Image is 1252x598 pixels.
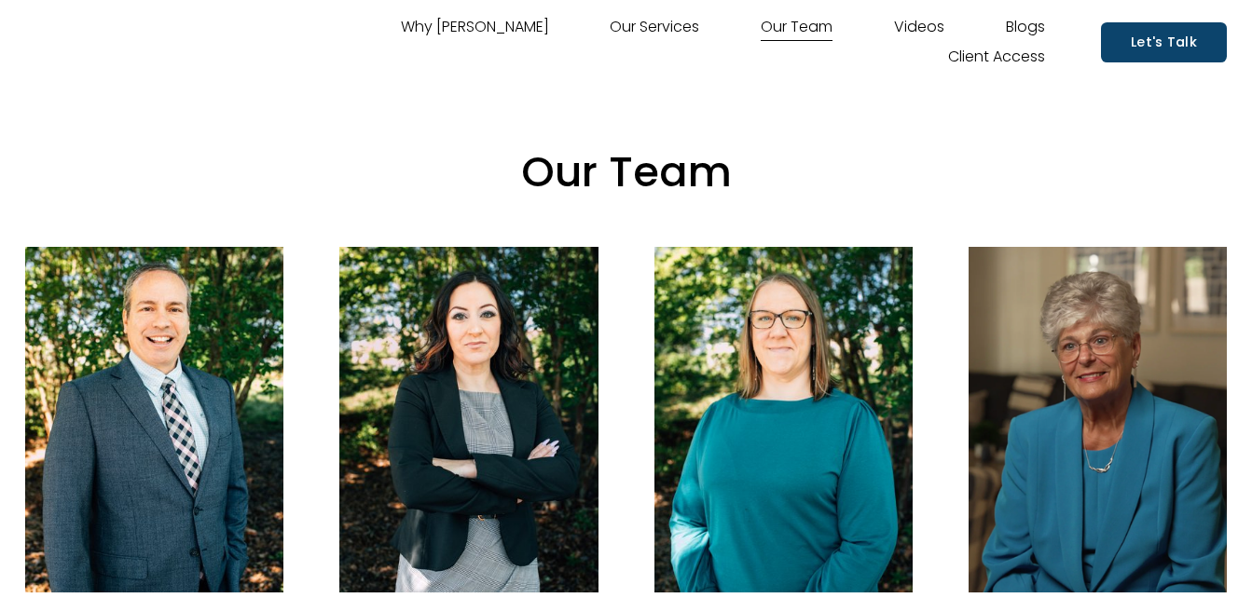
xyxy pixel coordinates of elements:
a: Our Team [761,12,832,42]
img: Sterling Fox Financial Services [25,19,219,65]
a: Our Services [610,12,699,42]
a: Why [PERSON_NAME] [401,12,549,42]
img: Lisa M. Coello [339,247,598,592]
p: Our Team [25,134,1227,210]
a: Blogs [1006,12,1045,42]
img: Kerri Pait [654,247,913,592]
a: Let's Talk [1101,22,1227,62]
img: Robert W. Volpe CFP® [25,247,283,592]
a: Client Access [948,42,1045,72]
a: Videos [894,12,944,42]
